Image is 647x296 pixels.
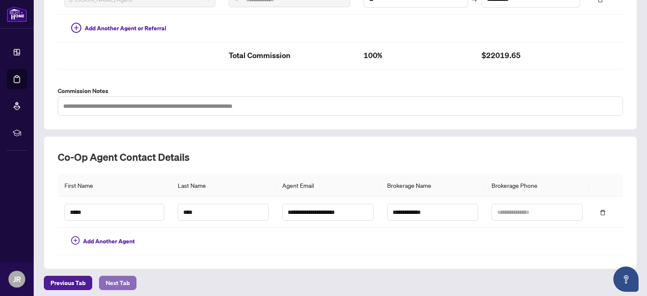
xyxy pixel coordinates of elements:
[13,273,21,285] span: JR
[85,24,166,33] span: Add Another Agent or Referral
[99,276,136,290] button: Next Tab
[83,237,135,246] span: Add Another Agent
[58,150,623,164] h2: Co-op Agent Contact Details
[106,276,130,290] span: Next Tab
[64,21,173,35] button: Add Another Agent or Referral
[380,174,485,197] th: Brokerage Name
[364,49,468,62] h2: 100%
[275,174,380,197] th: Agent Email
[71,23,81,33] span: plus-circle
[64,235,142,248] button: Add Another Agent
[485,174,589,197] th: Brokerage Phone
[51,276,86,290] span: Previous Tab
[71,236,80,245] span: plus-circle
[7,6,27,22] img: logo
[171,174,275,197] th: Last Name
[481,49,580,62] h2: $22019.65
[229,49,350,62] h2: Total Commission
[44,276,92,290] button: Previous Tab
[58,174,171,197] th: First Name
[58,86,623,96] label: Commission Notes
[613,267,639,292] button: Open asap
[600,210,606,216] span: delete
